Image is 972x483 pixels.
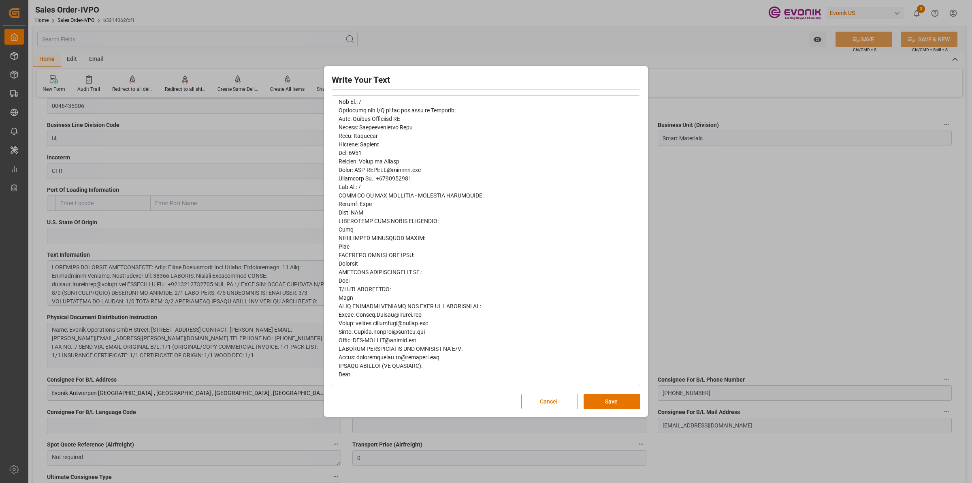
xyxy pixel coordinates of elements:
button: Cancel [521,394,578,409]
button: Save [584,394,640,409]
h2: Write Your Text [332,74,640,87]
